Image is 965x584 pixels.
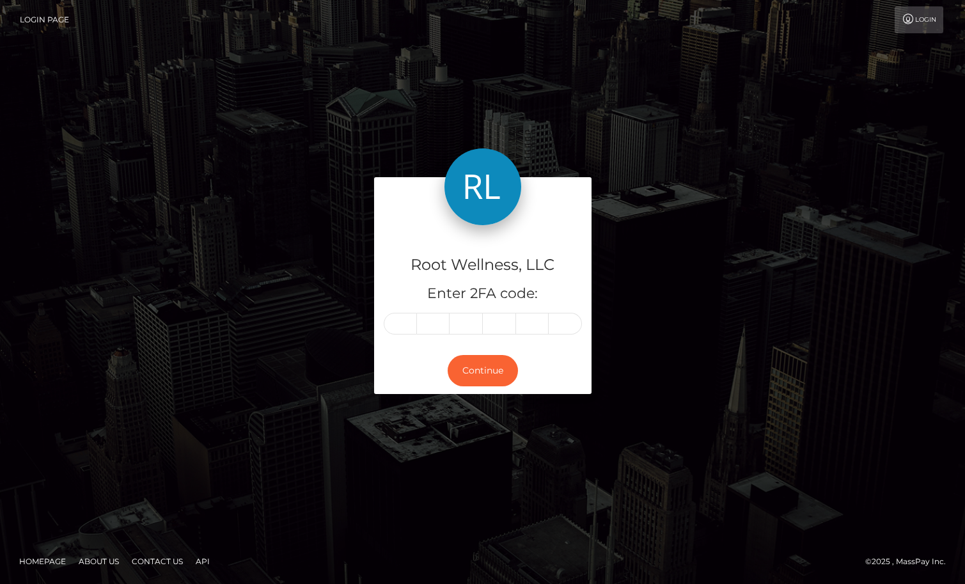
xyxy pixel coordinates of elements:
a: Contact Us [127,551,188,571]
h4: Root Wellness, LLC [384,254,582,276]
button: Continue [448,355,518,386]
a: Login [895,6,943,33]
div: © 2025 , MassPay Inc. [865,555,955,569]
h5: Enter 2FA code: [384,284,582,304]
img: Root Wellness, LLC [444,148,521,225]
a: Login Page [20,6,69,33]
a: About Us [74,551,124,571]
a: Homepage [14,551,71,571]
a: API [191,551,215,571]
